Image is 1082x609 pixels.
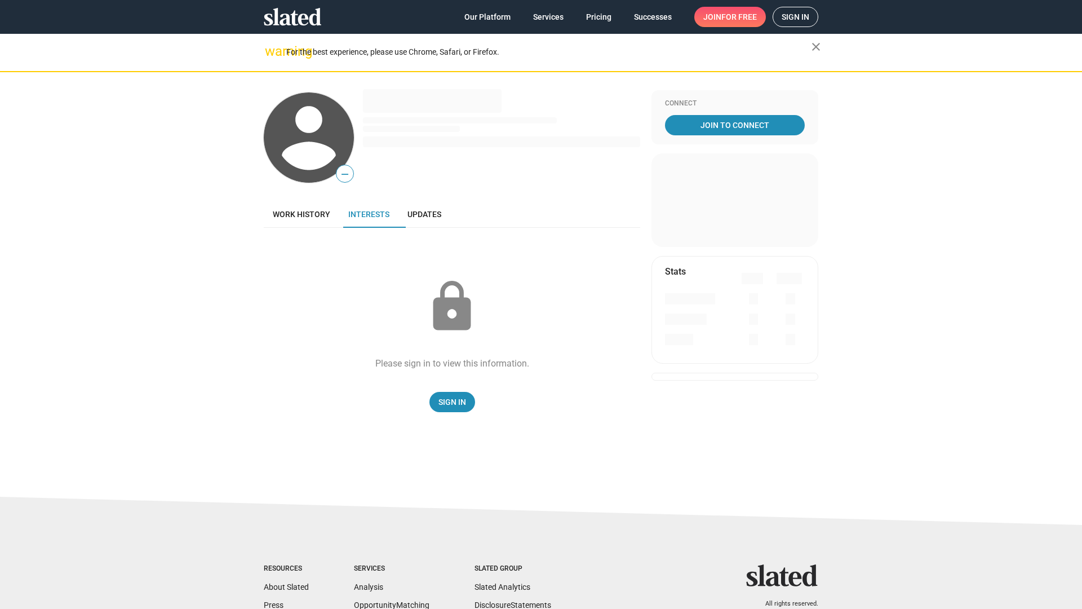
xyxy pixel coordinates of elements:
[438,392,466,412] span: Sign In
[577,7,620,27] a: Pricing
[773,7,818,27] a: Sign in
[694,7,766,27] a: Joinfor free
[721,7,757,27] span: for free
[264,582,309,592] a: About Slated
[533,7,564,27] span: Services
[625,7,681,27] a: Successes
[634,7,672,27] span: Successes
[665,99,805,108] div: Connect
[809,40,823,54] mat-icon: close
[665,115,805,135] a: Join To Connect
[354,582,383,592] a: Analysis
[703,7,757,27] span: Join
[336,167,353,182] span: —
[264,201,339,228] a: Work history
[475,582,530,592] a: Slated Analytics
[264,564,309,573] div: Resources
[475,564,551,573] div: Slated Group
[455,7,520,27] a: Our Platform
[464,7,511,27] span: Our Platform
[424,279,480,335] mat-icon: lock
[429,392,475,412] a: Sign In
[265,45,278,58] mat-icon: warning
[665,266,686,277] mat-card-title: Stats
[782,7,809,27] span: Sign in
[375,358,529,369] div: Please sign in to view this information.
[667,115,802,135] span: Join To Connect
[407,210,441,219] span: Updates
[286,45,812,60] div: For the best experience, please use Chrome, Safari, or Firefox.
[273,210,330,219] span: Work history
[524,7,573,27] a: Services
[339,201,398,228] a: Interests
[348,210,389,219] span: Interests
[586,7,611,27] span: Pricing
[354,564,429,573] div: Services
[398,201,450,228] a: Updates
